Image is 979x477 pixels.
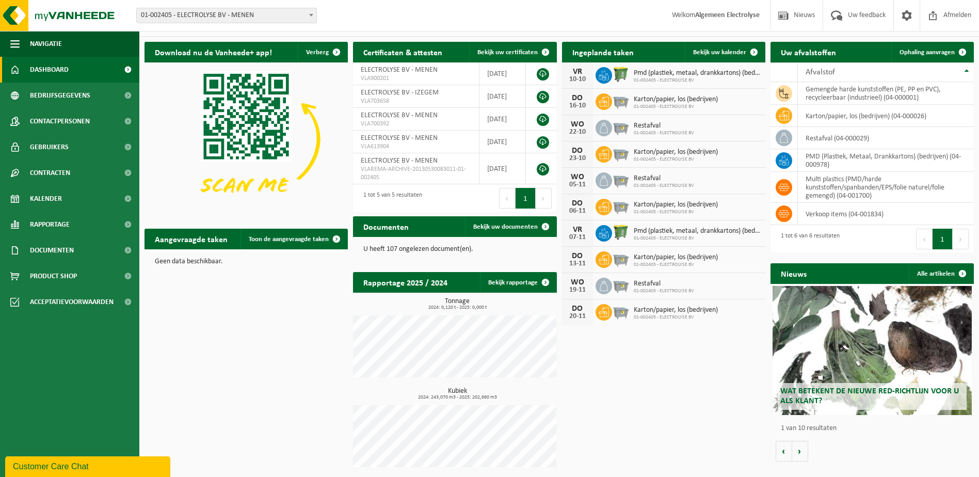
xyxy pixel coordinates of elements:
h2: Certificaten & attesten [353,42,453,62]
span: 01-002405 - ELECTROLYSE BV [634,183,694,189]
iframe: chat widget [5,454,172,477]
span: Bekijk uw certificaten [477,49,538,56]
span: ELECTROLYSE BV - MENEN [361,157,438,165]
button: 1 [516,188,536,209]
span: 2024: 0,120 t - 2025: 0,000 t [358,305,556,310]
span: Bekijk uw kalender [693,49,746,56]
span: Contactpersonen [30,108,90,134]
button: Vorige [776,441,792,462]
button: Next [536,188,552,209]
span: Restafval [634,122,694,130]
td: [DATE] [479,85,526,108]
div: DO [567,147,588,155]
h3: Tonnage [358,298,556,310]
img: WB-0770-HPE-GN-50 [612,66,630,83]
td: gemengde harde kunststoffen (PE, PP en PVC), recycleerbaar (industrieel) (04-000001) [798,82,974,105]
img: WB-2500-GAL-GY-01 [612,303,630,320]
div: DO [567,252,588,260]
span: 01-002405 - ELECTROLYSE BV - MENEN [136,8,317,23]
span: Navigatie [30,31,62,57]
button: Next [953,229,969,249]
td: [DATE] [479,131,526,153]
button: Verberg [298,42,347,62]
td: [DATE] [479,62,526,85]
h3: Kubiek [358,388,556,400]
span: Karton/papier, los (bedrijven) [634,148,718,156]
a: Bekijk uw kalender [685,42,764,62]
a: Ophaling aanvragen [891,42,973,62]
div: 22-10 [567,129,588,136]
span: ELECTROLYSE BV - MENEN [361,134,438,142]
img: WB-2500-GAL-GY-01 [612,171,630,188]
a: Alle artikelen [909,263,973,284]
div: WO [567,278,588,287]
span: VLA613904 [361,142,471,151]
span: Restafval [634,280,694,288]
span: ELECTROLYSE BV - MENEN [361,66,438,74]
td: [DATE] [479,108,526,131]
span: 2024: 243,070 m3 - 2025: 202,660 m3 [358,395,556,400]
img: WB-2500-GAL-GY-01 [612,92,630,109]
span: Verberg [306,49,329,56]
span: Ophaling aanvragen [900,49,955,56]
span: Restafval [634,174,694,183]
h2: Rapportage 2025 / 2024 [353,272,458,292]
div: 16-10 [567,102,588,109]
img: WB-2500-GAL-GY-01 [612,145,630,162]
td: PMD (Plastiek, Metaal, Drankkartons) (bedrijven) (04-000978) [798,149,974,172]
img: WB-2500-GAL-GY-01 [612,276,630,294]
span: Pmd (plastiek, metaal, drankkartons) (bedrijven) [634,69,760,77]
div: VR [567,226,588,234]
span: Documenten [30,237,74,263]
a: Wat betekent de nieuwe RED-richtlijn voor u als klant? [773,286,972,415]
div: 06-11 [567,208,588,215]
span: VLAREMA-ARCHIVE-20130530083011-01-002405 [361,165,471,182]
span: 01-002405 - ELECTROLYSE BV [634,156,718,163]
div: DO [567,94,588,102]
h2: Documenten [353,216,419,236]
span: Gebruikers [30,134,69,160]
span: ELECTROLYSE BV - MENEN [361,112,438,119]
a: Bekijk uw certificaten [469,42,556,62]
div: 20-11 [567,313,588,320]
img: Download de VHEPlus App [145,62,348,215]
span: VLA700392 [361,120,471,128]
a: Bekijk rapportage [480,272,556,293]
img: WB-2500-GAL-GY-01 [612,118,630,136]
span: Karton/papier, los (bedrijven) [634,253,718,262]
div: 1 tot 5 van 5 resultaten [358,187,422,210]
button: Previous [916,229,933,249]
span: Wat betekent de nieuwe RED-richtlijn voor u als klant? [780,387,959,405]
span: VLA703658 [361,97,471,105]
p: U heeft 107 ongelezen document(en). [363,246,546,253]
span: 01-002405 - ELECTROLYSE BV [634,104,718,110]
button: Volgende [792,441,808,462]
a: Toon de aangevraagde taken [240,229,347,249]
h2: Download nu de Vanheede+ app! [145,42,282,62]
span: Bedrijfsgegevens [30,83,90,108]
span: ELECTROLYSE BV - IZEGEM [361,89,439,97]
img: WB-2500-GAL-GY-01 [612,250,630,267]
div: 07-11 [567,234,588,241]
img: WB-0770-HPE-GN-50 [612,224,630,241]
span: Karton/papier, los (bedrijven) [634,201,718,209]
span: 01-002405 - ELECTROLYSE BV - MENEN [137,8,316,23]
div: 10-10 [567,76,588,83]
span: Dashboard [30,57,69,83]
span: 01-002405 - ELECTROLYSE BV [634,262,718,268]
span: Karton/papier, los (bedrijven) [634,306,718,314]
td: verkoop items (04-001834) [798,203,974,225]
span: 01-002405 - ELECTROLYSE BV [634,235,760,242]
span: VLA900201 [361,74,471,83]
span: 01-002405 - ELECTROLYSE BV [634,209,718,215]
span: Toon de aangevraagde taken [249,236,329,243]
span: Contracten [30,160,70,186]
span: Kalender [30,186,62,212]
span: Product Shop [30,263,77,289]
div: 23-10 [567,155,588,162]
p: Geen data beschikbaar. [155,258,338,265]
div: 1 tot 6 van 6 resultaten [776,228,840,250]
div: 13-11 [567,260,588,267]
span: Karton/papier, los (bedrijven) [634,96,718,104]
div: 05-11 [567,181,588,188]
